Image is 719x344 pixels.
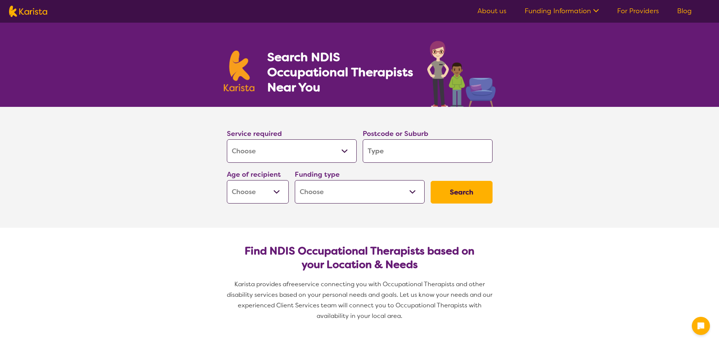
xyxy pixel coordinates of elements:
[363,139,493,163] input: Type
[525,6,599,15] a: Funding Information
[224,51,255,91] img: Karista logo
[295,170,340,179] label: Funding type
[227,129,282,138] label: Service required
[363,129,428,138] label: Postcode or Suburb
[227,170,281,179] label: Age of recipient
[617,6,659,15] a: For Providers
[677,6,692,15] a: Blog
[477,6,507,15] a: About us
[427,41,496,107] img: occupational-therapy
[267,49,414,95] h1: Search NDIS Occupational Therapists Near You
[431,181,493,204] button: Search
[233,244,487,271] h2: Find NDIS Occupational Therapists based on your Location & Needs
[234,280,286,288] span: Karista provides a
[286,280,299,288] span: free
[227,280,494,320] span: service connecting you with Occupational Therapists and other disability services based on your p...
[9,6,47,17] img: Karista logo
